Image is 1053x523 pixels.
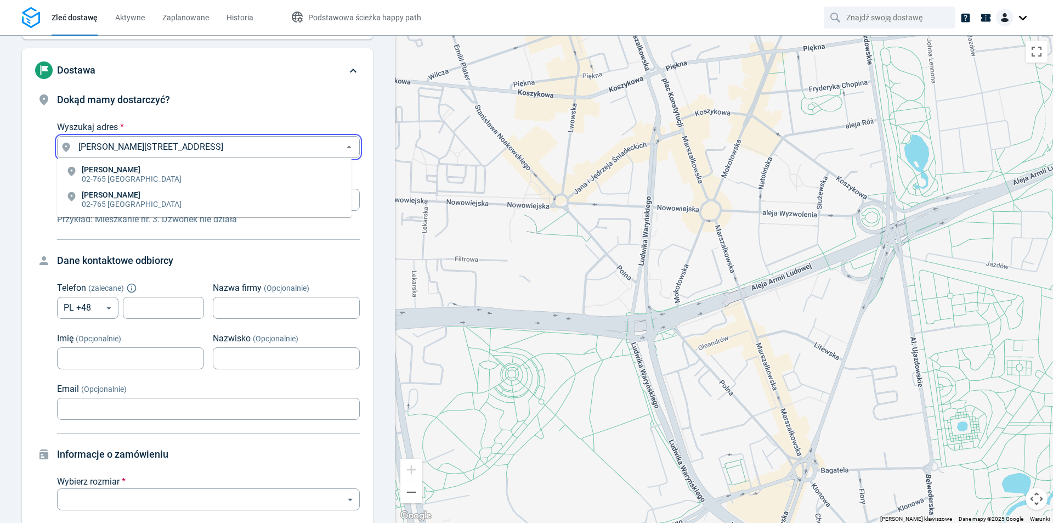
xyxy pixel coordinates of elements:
[398,509,434,523] a: Pokaż ten obszar w Mapach Google (otwiera się w nowym oknie)
[82,166,182,173] p: [PERSON_NAME]
[400,459,422,481] button: Powiększ
[1026,488,1048,510] button: Sterowanie kamerą na mapie
[162,13,209,22] span: Zaplanowane
[57,94,170,105] span: Dokąd mamy dostarczyć?
[57,64,95,76] span: Dostawa
[880,515,952,523] button: Skróty klawiszowe
[128,285,135,291] button: Explain "Recommended"
[400,481,422,503] button: Pomniejsz
[959,516,1023,522] span: Dane mapy ©2025 Google
[82,191,182,199] p: [PERSON_NAME]
[213,333,251,344] span: Nazwisko
[57,384,79,394] span: Email
[57,333,73,344] span: Imię
[1030,516,1050,522] a: Warunki
[308,13,421,22] span: Podstawowa ścieżka happy path
[227,13,253,22] span: Historia
[82,173,182,184] p: 02-765 [GEOGRAPHIC_DATA]
[213,283,262,293] span: Nazwa firmy
[52,13,98,22] span: Zleć dostawę
[57,283,86,293] span: Telefon
[22,48,373,92] div: Dostawa
[22,7,40,29] img: Logo
[57,213,360,226] p: Przykład: Mieszkanie nr. 3. Dzwonek nie działa
[57,488,360,510] div: Wybierz rozmiar
[264,284,309,293] span: (Opcjonalnie)
[57,447,360,462] h4: Informacje o zamówieniu
[82,199,182,210] p: 02-765 [GEOGRAPHIC_DATA]
[996,9,1014,26] img: Client
[57,476,120,487] span: Wybierz rozmiar
[1026,41,1048,63] button: Włącz widok pełnoekranowy
[57,297,118,319] div: PL +48
[342,140,356,154] button: Close
[398,509,434,523] img: Google
[253,334,298,343] span: (Opcjonalnie)
[115,13,145,22] span: Aktywne
[88,284,124,293] span: ( zalecane )
[76,334,121,343] span: (Opcjonalnie)
[81,385,127,393] span: (Opcjonalnie)
[57,253,360,268] h4: Dane kontaktowe odbiorcy
[57,122,118,132] span: Wyszukaj adres
[846,7,935,28] input: Znajdź swoją dostawę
